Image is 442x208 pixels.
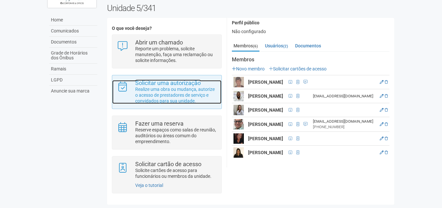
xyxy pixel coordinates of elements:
a: Excluir membro [385,108,388,112]
a: Editar membro [380,94,384,98]
a: Excluir membro [385,80,388,84]
div: [EMAIL_ADDRESS][DOMAIN_NAME] [313,93,376,99]
a: Grade de Horários dos Ônibus [49,48,97,64]
a: Editar membro [380,150,384,155]
a: Home [49,15,97,26]
strong: [PERSON_NAME] [248,93,283,99]
strong: [PERSON_NAME] [248,122,283,127]
strong: [PERSON_NAME] [248,80,283,85]
div: Não configurado [232,29,389,34]
a: Excluir membro [385,136,388,141]
a: Solicitar uma autorização Realize uma obra ou mudança, autorize o acesso de prestadores de serviç... [117,80,217,104]
a: LGPD [49,75,97,86]
strong: [PERSON_NAME] [248,136,283,141]
h4: O que você deseja? [112,26,222,31]
a: Solicitar cartão de acesso Solicite cartões de acesso para funcionários ou membros da unidade. [117,161,217,179]
img: user.png [233,91,244,101]
h4: Perfil público [232,20,389,25]
img: user.png [233,105,244,115]
h2: Unidade 5/341 [107,3,395,13]
a: Solicitar cartões de acesso [269,66,327,71]
img: user.png [233,119,244,129]
p: Realize uma obra ou mudança, autorize o acesso de prestadores de serviço e convidados para sua un... [135,86,217,104]
div: [PHONE_NUMBER] [313,124,376,130]
img: user.png [233,147,244,158]
strong: Abrir um chamado [135,39,183,46]
img: user.png [233,77,244,87]
a: Usuários(2) [263,41,290,51]
a: Fazer uma reserva Reserve espaços como salas de reunião, auditórios ou áreas comum do empreendime... [117,121,217,144]
div: [EMAIL_ADDRESS][DOMAIN_NAME] [313,119,376,124]
strong: Fazer uma reserva [135,120,184,127]
a: Ramais [49,64,97,75]
a: Editar membro [380,108,384,112]
a: Membros(6) [232,41,259,52]
strong: [PERSON_NAME] [248,150,283,155]
p: Solicite cartões de acesso para funcionários ou membros da unidade. [135,167,217,179]
a: Excluir membro [385,94,388,98]
a: Excluir membro [385,150,388,155]
a: Editar membro [380,80,384,84]
a: Anuncie sua marca [49,86,97,96]
strong: [PERSON_NAME] [248,107,283,113]
strong: Solicitar uma autorização [135,80,201,86]
a: Excluir membro [385,122,388,127]
strong: Membros [232,57,389,63]
a: Veja o tutorial [135,183,163,188]
a: Novo membro [232,66,265,71]
p: Reporte um problema, solicite manutenção, faça uma reclamação ou solicite informações. [135,46,217,63]
a: Editar membro [380,122,384,127]
a: Documentos [49,37,97,48]
small: (6) [253,44,258,48]
p: Reserve espaços como salas de reunião, auditórios ou áreas comum do empreendimento. [135,127,217,144]
a: Editar membro [380,136,384,141]
img: user.png [233,133,244,144]
strong: Solicitar cartão de acesso [135,161,201,167]
a: Abrir um chamado Reporte um problema, solicite manutenção, faça uma reclamação ou solicite inform... [117,40,217,63]
a: Comunicados [49,26,97,37]
a: Documentos [293,41,323,51]
small: (2) [283,44,288,48]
